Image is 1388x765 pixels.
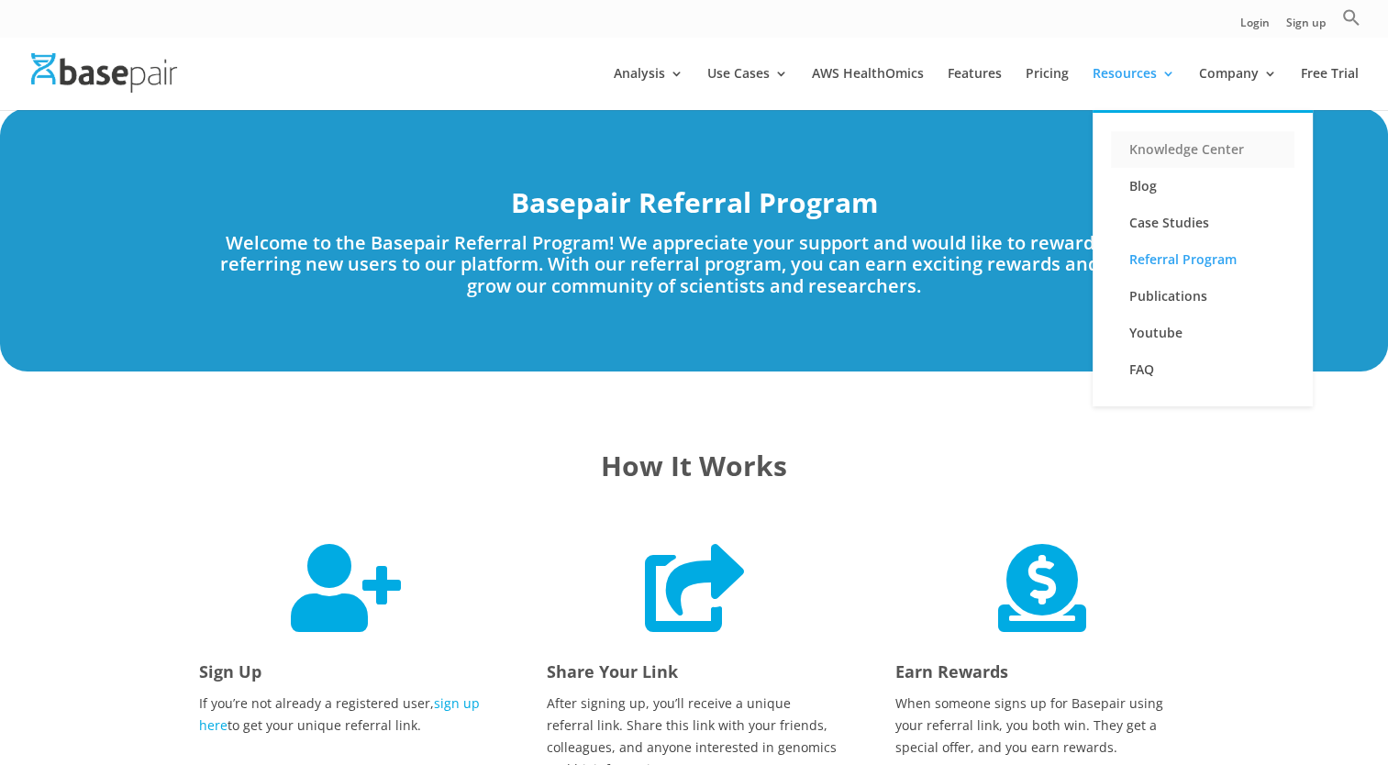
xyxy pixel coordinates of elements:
a: Free Trial [1301,67,1359,110]
a: Pricing [1026,67,1069,110]
a: Search Icon Link [1342,8,1360,37]
a: Analysis [614,67,683,110]
a: FAQ [1111,351,1294,388]
a: Knowledge Center [1111,131,1294,168]
iframe: Drift Widget Chat Controller [1296,673,1366,743]
a: Use Cases [707,67,788,110]
a: Youtube [1111,315,1294,351]
a: Company [1199,67,1277,110]
a: Blog [1111,168,1294,205]
span: Share Your Link [547,660,678,682]
img: Basepair [31,53,177,93]
strong: How It Works [601,447,787,484]
strong: Basepair Referral Program [511,183,878,221]
span:  [998,544,1086,632]
a: AWS HealthOmics [812,67,924,110]
span: Earn Rewards [895,660,1008,682]
a: Publications [1111,278,1294,315]
a: Case Studies [1111,205,1294,241]
a: Features [948,67,1002,110]
span:  [291,544,401,632]
p: If you’re not already a registered user, to get your unique referral link. [199,693,493,737]
a: Referral Program [1111,241,1294,278]
a: Login [1240,17,1270,37]
a: Sign up [1286,17,1326,37]
p: When someone signs up for Basepair using your referral link, you both win. They get a special off... [895,693,1189,758]
p: Welcome to the Basepair Referral Program! We appreciate your support and would like to reward you... [199,232,1190,297]
span:  [644,544,743,632]
svg: Search [1342,8,1360,27]
span: Sign Up [199,660,261,682]
a: Resources [1093,67,1175,110]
